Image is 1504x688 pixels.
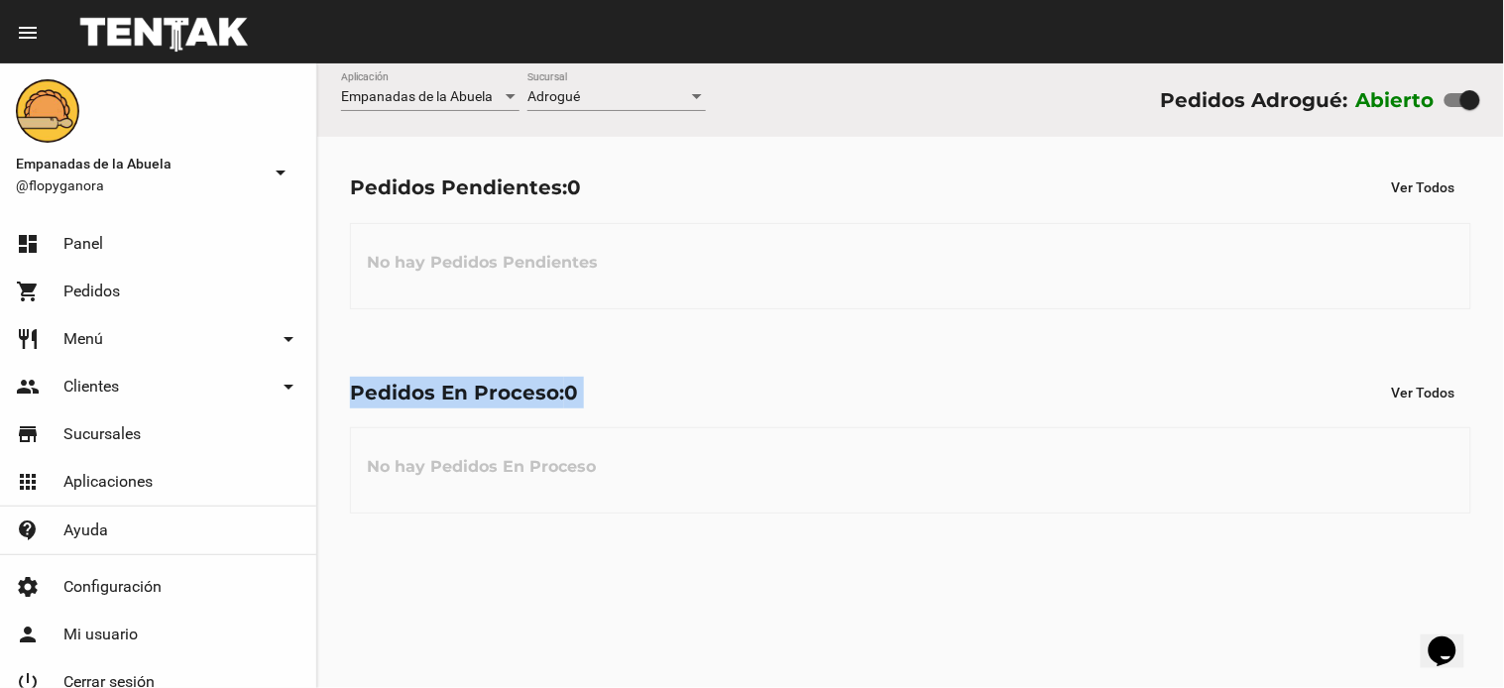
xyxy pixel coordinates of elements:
[527,88,580,104] span: Adrogué
[1392,385,1455,401] span: Ver Todos
[16,21,40,45] mat-icon: menu
[564,381,578,404] span: 0
[567,175,581,199] span: 0
[63,282,120,301] span: Pedidos
[1356,84,1436,116] label: Abierto
[1376,375,1471,410] button: Ver Todos
[16,175,261,195] span: @flopyganora
[277,375,300,399] mat-icon: arrow_drop_down
[351,233,614,292] h3: No hay Pedidos Pendientes
[16,575,40,599] mat-icon: settings
[63,377,119,397] span: Clientes
[63,625,138,644] span: Mi usuario
[63,329,103,349] span: Menú
[16,623,40,646] mat-icon: person
[341,88,493,104] span: Empanadas de la Abuela
[16,280,40,303] mat-icon: shopping_cart
[63,577,162,597] span: Configuración
[16,470,40,494] mat-icon: apps
[16,422,40,446] mat-icon: store
[350,172,581,203] div: Pedidos Pendientes:
[16,152,261,175] span: Empanadas de la Abuela
[1376,170,1471,205] button: Ver Todos
[63,472,153,492] span: Aplicaciones
[16,327,40,351] mat-icon: restaurant
[1421,609,1484,668] iframe: chat widget
[16,79,79,143] img: f0136945-ed32-4f7c-91e3-a375bc4bb2c5.png
[16,375,40,399] mat-icon: people
[351,437,612,497] h3: No hay Pedidos En Proceso
[63,424,141,444] span: Sucursales
[350,377,578,408] div: Pedidos En Proceso:
[269,161,292,184] mat-icon: arrow_drop_down
[1160,84,1347,116] div: Pedidos Adrogué:
[16,232,40,256] mat-icon: dashboard
[63,234,103,254] span: Panel
[63,520,108,540] span: Ayuda
[16,518,40,542] mat-icon: contact_support
[1392,179,1455,195] span: Ver Todos
[277,327,300,351] mat-icon: arrow_drop_down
